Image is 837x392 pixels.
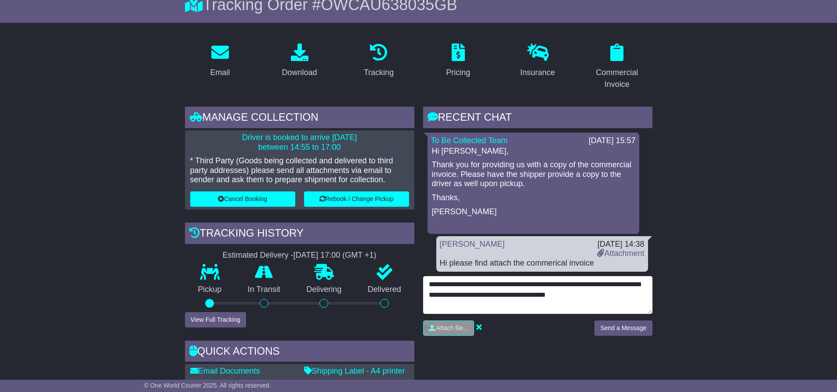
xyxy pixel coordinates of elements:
div: [DATE] 17:00 (GMT +1) [293,251,377,260]
button: Rebook / Change Pickup [304,191,409,207]
p: In Transit [235,285,293,295]
a: Email [204,40,236,82]
div: Commercial Invoice [587,67,647,90]
span: © One World Courier 2025. All rights reserved. [144,382,271,389]
div: [DATE] 14:38 [597,240,644,249]
div: Tracking [364,67,394,79]
div: Hi please find attach the commerical invoice [440,259,645,268]
div: Quick Actions [185,341,414,364]
p: Thank you for providing us with a copy of the commercial invoice. Please have the shipper provide... [432,160,635,189]
div: Tracking history [185,223,414,246]
div: [DATE] 15:57 [589,136,636,146]
a: Commercial Invoice [582,40,652,94]
a: Pricing [440,40,476,82]
div: Pricing [446,67,470,79]
a: [PERSON_NAME] [440,240,505,248]
a: To Be Collected Team [431,136,508,145]
button: View Full Tracking [185,312,246,327]
div: Estimated Delivery - [185,251,414,260]
p: Delivered [355,285,414,295]
div: Insurance [520,67,555,79]
p: Thanks, [432,193,635,203]
div: Download [282,67,317,79]
a: Tracking [358,40,399,82]
div: Manage collection [185,107,414,130]
p: * Third Party (Goods being collected and delivered to third party addresses) please send all atta... [190,156,409,185]
p: Pickup [185,285,235,295]
p: [PERSON_NAME] [432,207,635,217]
a: Shipping Label - A4 printer [304,367,405,375]
p: Driver is booked to arrive [DATE] between 14:55 to 17:00 [190,133,409,152]
a: Insurance [515,40,561,82]
p: Hi [PERSON_NAME], [432,147,635,156]
a: Attachment [597,249,644,258]
div: Email [210,67,230,79]
a: Email Documents [190,367,260,375]
p: Delivering [293,285,355,295]
button: Send a Message [594,320,652,336]
button: Cancel Booking [190,191,295,207]
a: Download [276,40,322,82]
div: RECENT CHAT [423,107,652,130]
